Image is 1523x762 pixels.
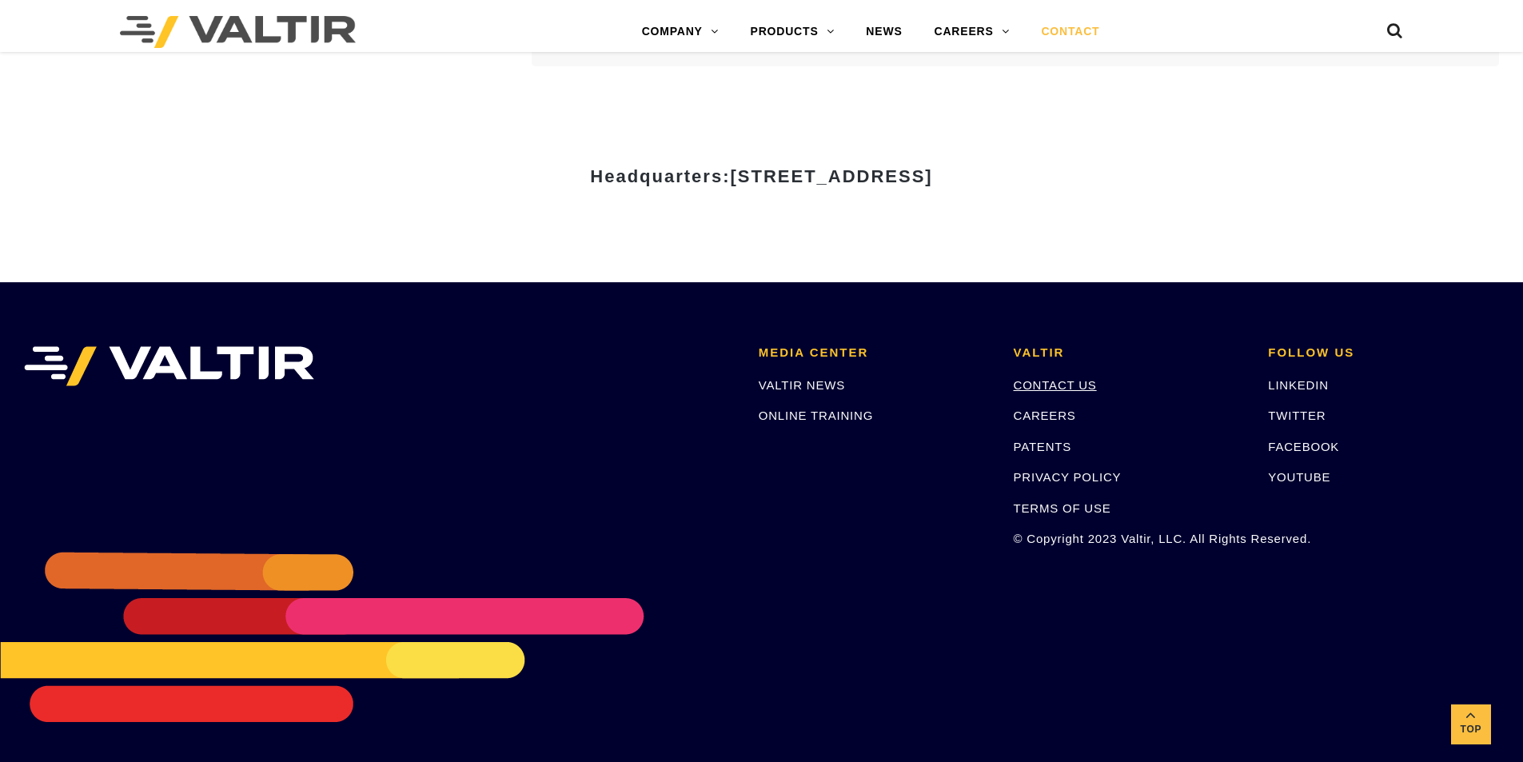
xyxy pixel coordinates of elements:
h2: VALTIR [1014,346,1245,360]
p: © Copyright 2023 Valtir, LLC. All Rights Reserved. [1014,529,1245,548]
h2: MEDIA CENTER [759,346,990,360]
a: CONTACT US [1014,378,1097,392]
h2: FOLLOW US [1268,346,1499,360]
a: VALTIR NEWS [759,378,845,392]
a: CONTACT [1025,16,1115,48]
a: LINKEDIN [1268,378,1329,392]
a: YOUTUBE [1268,470,1330,484]
a: Top [1451,704,1491,744]
a: CAREERS [919,16,1026,48]
a: ONLINE TRAINING [759,409,873,422]
a: COMPANY [626,16,735,48]
a: TWITTER [1268,409,1326,422]
a: NEWS [850,16,918,48]
strong: Headquarters: [590,166,932,186]
a: PRIVACY POLICY [1014,470,1122,484]
img: Valtir [120,16,356,48]
a: FACEBOOK [1268,440,1339,453]
a: CAREERS [1014,409,1076,422]
a: TERMS OF USE [1014,501,1111,515]
span: Top [1451,720,1491,739]
a: PATENTS [1014,440,1072,453]
img: VALTIR [24,346,314,386]
span: [STREET_ADDRESS] [730,166,932,186]
a: PRODUCTS [735,16,851,48]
